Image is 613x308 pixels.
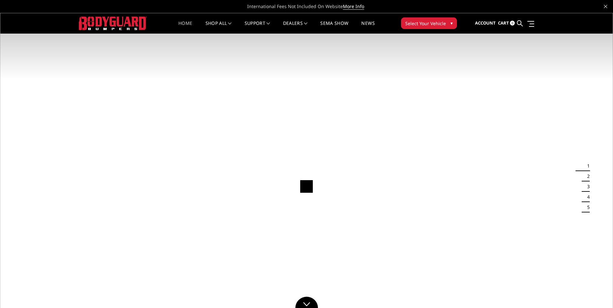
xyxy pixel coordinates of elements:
button: 4 of 5 [583,192,590,202]
a: Support [245,21,270,34]
button: 1 of 5 [583,161,590,171]
a: shop all [206,21,232,34]
a: More Info [343,3,364,10]
img: BODYGUARD BUMPERS [79,16,147,30]
a: Home [178,21,192,34]
a: SEMA Show [320,21,348,34]
a: Click to Down [295,297,318,308]
a: News [361,21,375,34]
button: 5 of 5 [583,202,590,212]
span: Select Your Vehicle [405,20,446,27]
span: Cart [498,20,509,26]
button: Select Your Vehicle [401,17,457,29]
span: 0 [510,21,515,26]
button: 2 of 5 [583,171,590,181]
button: 3 of 5 [583,181,590,192]
a: Account [475,15,496,32]
span: ▾ [450,20,453,26]
span: Account [475,20,496,26]
iframe: Chat Widget [581,277,613,308]
a: Cart 0 [498,15,515,32]
a: Dealers [283,21,308,34]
